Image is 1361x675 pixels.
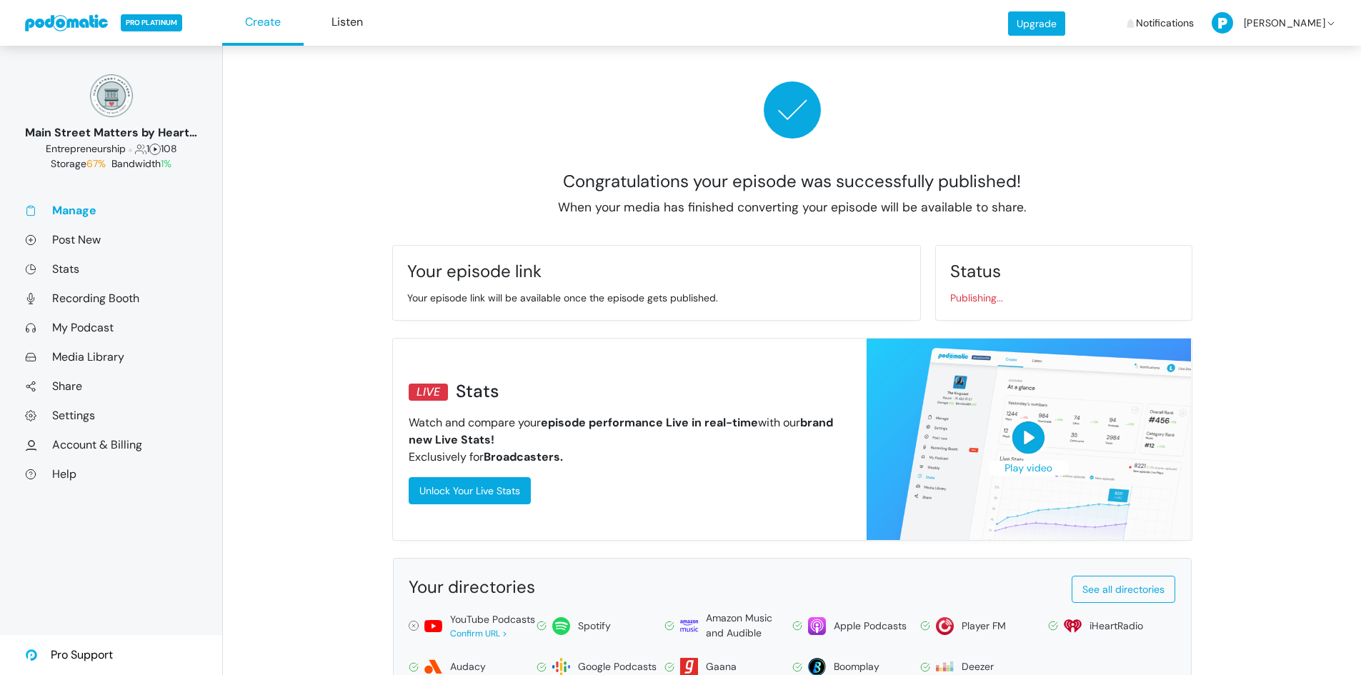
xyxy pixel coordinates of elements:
[950,260,1177,282] div: Status
[25,203,197,218] a: Manage
[409,415,833,447] strong: brand new Live Stats!
[808,617,826,635] img: apple-26106266178e1f815f76c7066005aa6211188c2910869e7447b8cdd3a6512788.svg
[407,291,906,306] p: Your episode link will be available once the episode gets published.
[111,157,171,170] span: Bandwidth
[537,611,664,641] a: Spotify
[450,627,535,640] div: Confirm URL >
[25,635,113,675] a: Pro Support
[867,339,1191,540] img: realtime_stats_post_publish-4ad72b1805500be0dca0d13900fca126d4c730893a97a1902b9a1988259ee90b.png
[25,379,197,394] a: Share
[409,381,837,402] h3: Stats
[1048,611,1176,641] a: iHeartRadio
[1212,12,1233,34] img: P-50-ab8a3cff1f42e3edaa744736fdbd136011fc75d0d07c0e6946c3d5a70d29199b.png
[1212,2,1337,44] a: [PERSON_NAME]
[792,611,920,641] a: Apple Podcasts
[1064,617,1082,635] img: i_heart_radio-0fea502c98f50158959bea423c94b18391c60ffcc3494be34c3ccd60b54f1ade.svg
[962,619,1006,634] div: Player FM
[306,1,388,46] a: Listen
[664,611,792,641] a: Amazon Music and Audible
[135,142,146,155] span: Followers
[86,157,106,170] span: 67%
[578,619,611,634] div: Spotify
[409,384,448,401] div: LIVE
[409,477,531,504] a: Unlock Your Live Stats
[409,611,537,641] a: YouTube PodcastsConfirm URL >
[25,408,197,423] a: Settings
[25,320,197,335] a: My Podcast
[25,261,197,276] a: Stats
[46,142,126,155] span: Business: Entrepreneurship
[424,617,442,635] img: youtube-a762549b032a4d8d7c7d8c7d6f94e90d57091a29b762dad7ef63acd86806a854.svg
[149,142,161,155] span: Episodes
[950,291,1177,306] p: Publishing...
[25,141,197,156] div: 1 108
[552,617,570,635] img: spotify-814d7a4412f2fa8a87278c8d4c03771221523d6a641bdc26ea993aaf80ac4ffe.svg
[1136,2,1194,44] span: Notifications
[1090,619,1143,634] div: iHeartRadio
[484,449,563,464] strong: Broadcasters.
[962,659,994,674] div: Deezer
[407,260,906,282] div: Your episode link
[25,291,197,306] a: Recording Booth
[121,14,182,31] span: PRO PLATINUM
[222,1,304,46] a: Create
[51,157,109,170] span: Storage
[1072,576,1175,603] a: See all directories
[834,619,907,634] div: Apple Podcasts
[409,576,915,598] div: Your directories
[90,74,133,117] img: 150x150_17130234.png
[706,611,792,641] div: Amazon Music and Audible
[578,659,657,674] div: Google Podcasts
[834,659,879,674] div: Boomplay
[161,157,171,170] span: 1%
[25,232,197,247] a: Post New
[541,415,758,430] strong: episode performance Live in real-time
[25,124,197,141] div: Main Street Matters by Heart on [GEOGRAPHIC_DATA]
[1008,11,1065,36] a: Upgrade
[25,437,197,452] a: Account & Billing
[450,659,486,674] div: Audacy
[706,659,737,674] div: Gaana
[936,617,954,635] img: player_fm-2f731f33b7a5920876a6a59fec1291611fade0905d687326e1933154b96d4679.svg
[920,611,1048,641] a: Player FM
[392,198,1192,216] p: When your media has finished converting your episode will be available to share.
[25,349,197,364] a: Media Library
[409,414,837,466] p: Watch and compare your with our Exclusively for
[450,612,535,640] div: YouTube Podcasts
[1244,2,1325,44] span: [PERSON_NAME]
[680,617,698,635] img: amazon-69639c57110a651e716f65801135d36e6b1b779905beb0b1c95e1d99d62ebab9.svg
[25,466,197,481] a: Help
[392,156,1192,192] h1: Congratulations your episode was successfully published!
